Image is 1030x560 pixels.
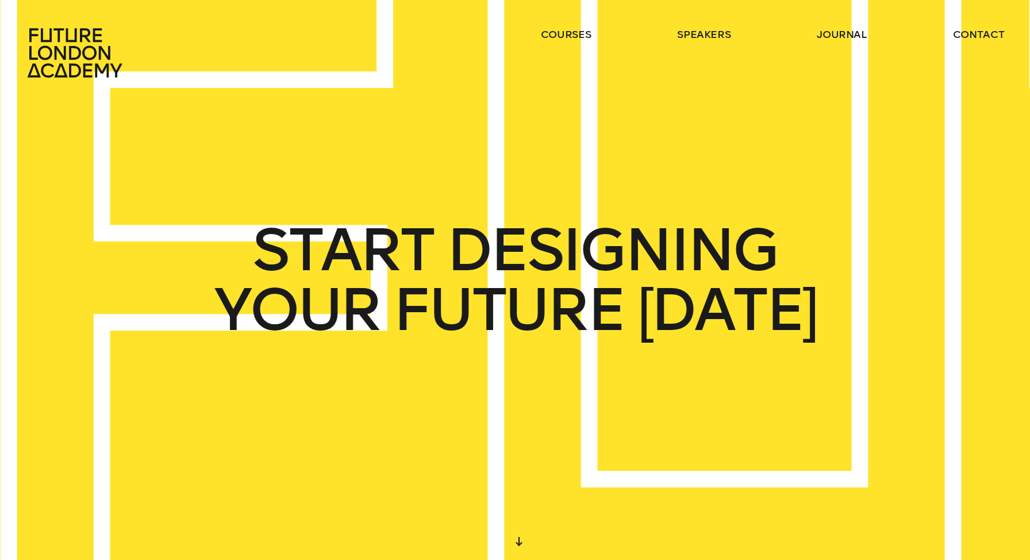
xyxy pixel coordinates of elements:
a: journal [817,28,867,41]
span: FUTURE [393,280,624,340]
a: courses [541,28,591,41]
span: DESIGNING [447,220,778,280]
a: contact [953,28,1005,41]
span: YOUR [214,280,380,340]
a: speakers [677,28,731,41]
span: [DATE] [637,280,817,340]
span: START [252,220,433,280]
